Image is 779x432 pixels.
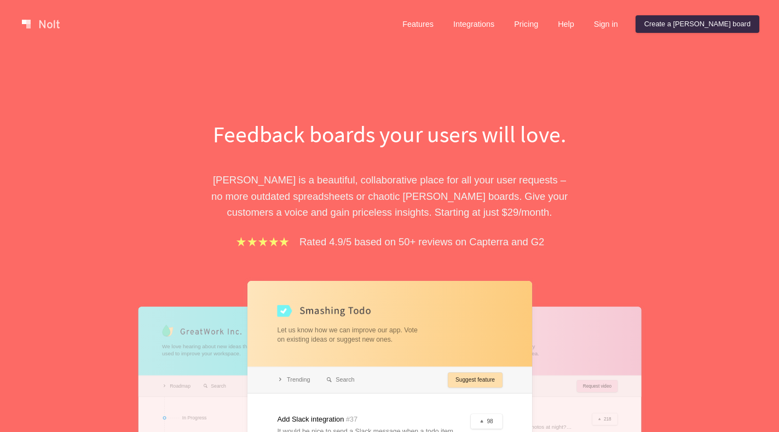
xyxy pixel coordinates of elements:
h1: Feedback boards your users will love. [201,118,579,150]
a: Sign in [585,15,627,33]
a: Pricing [505,15,547,33]
p: [PERSON_NAME] is a beautiful, collaborative place for all your user requests – no more outdated s... [201,172,579,220]
a: Integrations [445,15,503,33]
p: Rated 4.9/5 based on 50+ reviews on Capterra and G2 [299,234,544,250]
a: Features [394,15,442,33]
a: Create a [PERSON_NAME] board [636,15,759,33]
a: Help [549,15,583,33]
img: stars.b067e34983.png [235,235,291,248]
